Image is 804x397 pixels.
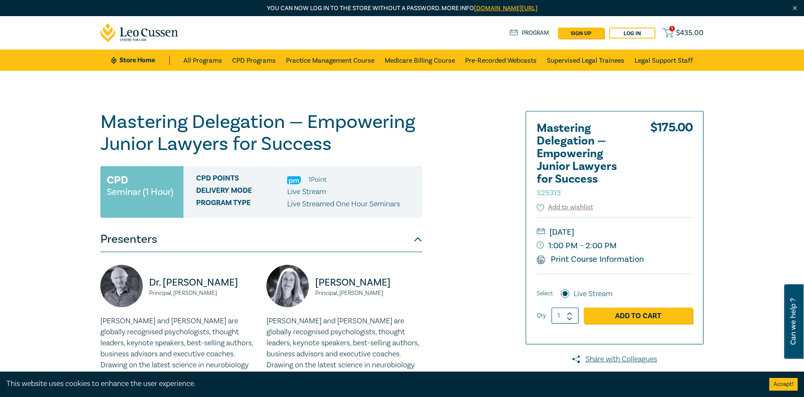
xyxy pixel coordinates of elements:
small: [DATE] [537,225,693,239]
span: Select: [537,289,554,298]
p: [PERSON_NAME] and [PERSON_NAME] are globally recognised psychologists, thought leaders, keynote s... [266,316,422,371]
small: S25313 [537,188,561,198]
a: Print Course Information [537,254,644,265]
input: 1 [552,308,579,324]
span: 1 [669,26,675,31]
a: [DOMAIN_NAME][URL] [474,4,538,12]
label: Live Stream [574,289,613,300]
img: Close [791,5,798,12]
span: Delivery Mode [196,186,287,197]
small: Principal, [PERSON_NAME] [315,290,422,296]
a: Log in [609,28,655,39]
a: Medicare Billing Course [385,50,455,71]
span: Can we help ? [789,289,797,354]
div: $ 175.00 [650,122,693,203]
button: Add to wishlist [537,203,593,212]
small: Seminar (1 Hour) [107,188,173,196]
a: Share with Colleagues [526,354,704,365]
p: [PERSON_NAME] [315,276,422,289]
p: Live Streamed One Hour Seminars [287,199,400,210]
span: $ 435.00 [676,28,704,38]
small: 1:00 PM - 2:00 PM [537,239,693,253]
a: Add to Cart [584,308,693,324]
p: [PERSON_NAME] and [PERSON_NAME] are globally recognised psychologists, thought leaders, keynote s... [100,316,256,371]
button: Presenters [100,227,422,252]
div: This website uses cookies to enhance the user experience. [6,378,757,389]
a: Legal Support Staff [635,50,693,71]
a: Store Home [111,56,170,65]
img: Practice Management & Business Skills [287,176,301,184]
a: sign up [558,28,604,39]
img: https://s3.ap-southeast-2.amazonaws.com/leo-cussen-store-production-content/Contacts/Alicia%20For... [266,265,309,307]
label: Qty [537,311,546,320]
a: Supervised Legal Trainees [547,50,624,71]
span: Live Stream [287,187,326,197]
small: Principal, [PERSON_NAME] [149,290,256,296]
p: Dr. [PERSON_NAME] [149,276,256,289]
span: CPD Points [196,174,287,185]
h3: CPD [107,172,128,188]
li: 1 Point [308,174,327,185]
img: https://s3.ap-southeast-2.amazonaws.com/leo-cussen-store-production-content/Contacts/Bob%20Murray... [100,265,143,307]
h1: Mastering Delegation — Empowering Junior Lawyers for Success [100,111,422,155]
a: Pre-Recorded Webcasts [465,50,537,71]
a: CPD Programs [232,50,276,71]
h2: Mastering Delegation — Empowering Junior Lawyers for Success [537,122,630,198]
a: All Programs [183,50,222,71]
a: Program [510,28,549,38]
p: You can now log in to the store without a password. More info [100,4,704,13]
a: Practice Management Course [286,50,374,71]
button: Accept cookies [769,378,798,391]
span: Program type [196,199,287,210]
